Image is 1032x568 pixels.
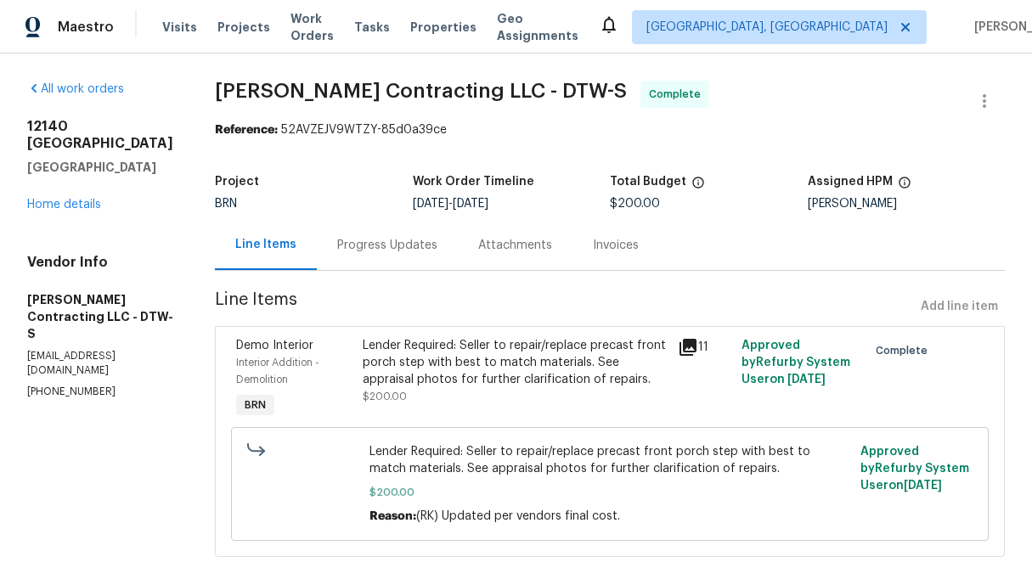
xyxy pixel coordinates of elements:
span: The total cost of line items that have been proposed by Opendoor. This sum includes line items th... [691,176,705,198]
span: Approved by Refurby System User on [860,446,969,492]
h5: Work Order Timeline [413,176,534,188]
span: (RK) Updated per vendors final cost. [416,510,620,522]
span: BRN [238,396,273,413]
span: Visits [162,19,197,36]
span: - [413,198,488,210]
h5: [PERSON_NAME] Contracting LLC - DTW-S [27,291,174,342]
span: Complete [876,342,934,359]
span: Approved by Refurby System User on [742,340,850,385]
h5: [GEOGRAPHIC_DATA] [27,159,174,176]
b: Reference: [215,124,278,136]
span: Geo Assignments [497,10,578,44]
span: The hpm assigned to this work order. [898,176,911,198]
div: Line Items [235,236,296,253]
h2: 12140 [GEOGRAPHIC_DATA] [27,118,174,152]
span: $200.00 [610,198,660,210]
p: [EMAIL_ADDRESS][DOMAIN_NAME] [27,349,174,378]
span: [DATE] [904,480,942,492]
a: Home details [27,199,101,211]
span: Reason: [369,510,416,522]
span: [DATE] [413,198,448,210]
span: Projects [217,19,270,36]
div: Progress Updates [337,237,437,254]
span: Line Items [215,291,914,323]
span: $200.00 [369,484,849,501]
p: [PHONE_NUMBER] [27,385,174,399]
a: All work orders [27,83,124,95]
div: Lender Required: Seller to repair/replace precast front porch step with best to match materials. ... [363,337,668,388]
div: [PERSON_NAME] [808,198,1005,210]
div: Attachments [478,237,552,254]
span: [DATE] [453,198,488,210]
span: Maestro [58,19,114,36]
span: Properties [410,19,477,36]
span: $200.00 [363,391,407,402]
h5: Project [215,176,259,188]
span: [DATE] [787,374,826,385]
span: Work Orders [290,10,334,44]
span: Demo Interior [236,340,313,351]
span: [PERSON_NAME] Contracting LLC - DTW-S [215,81,627,101]
span: Tasks [354,21,390,33]
span: [GEOGRAPHIC_DATA], [GEOGRAPHIC_DATA] [646,19,888,36]
span: Lender Required: Seller to repair/replace precast front porch step with best to match materials. ... [369,443,849,477]
h4: Vendor Info [27,254,174,271]
span: Interior Addition - Demolition [236,357,319,385]
div: 11 [678,337,730,357]
span: Complete [649,86,708,103]
span: BRN [215,198,237,210]
div: Invoices [593,237,639,254]
h5: Assigned HPM [808,176,893,188]
h5: Total Budget [610,176,686,188]
div: 52AVZEJV9WTZY-85d0a39ce [215,121,1005,138]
